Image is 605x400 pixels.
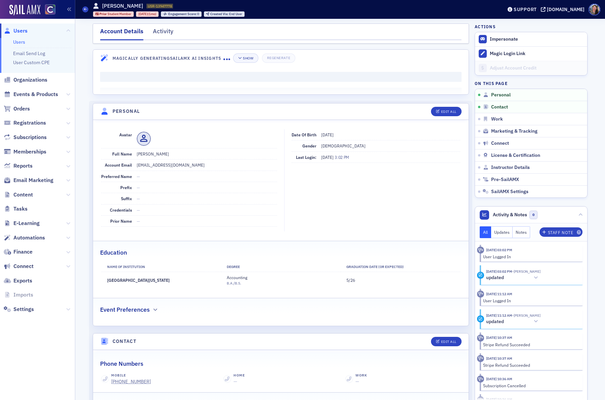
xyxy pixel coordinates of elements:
button: Regenerate [262,53,295,63]
div: Activity [477,291,484,298]
th: Degree [221,262,341,272]
div: Activity [477,375,484,383]
a: Settings [4,306,34,313]
div: Support [514,6,537,12]
button: All [480,226,491,238]
h5: updated [486,319,504,325]
span: Connect [491,140,509,146]
span: SailAMX Settings [491,189,528,195]
a: Orders [4,105,30,113]
button: Show [233,53,258,63]
dd: [DEMOGRAPHIC_DATA] [321,140,460,151]
h4: Actions [475,24,495,30]
a: Exports [4,277,32,284]
span: Engagement Score : [168,12,198,16]
span: Tasks [13,205,28,213]
span: — [355,379,359,385]
time: 6/26/2025 10:37 AM [486,356,512,361]
td: Accounting [221,272,341,288]
span: Simon Holloway [512,269,541,274]
div: Edit All [441,110,457,114]
div: Created Via: End User [204,11,245,17]
span: Exports [13,277,32,284]
a: Organizations [4,76,47,84]
h5: updated [486,275,504,281]
div: Update [477,272,484,279]
div: End User [210,12,242,16]
a: View Homepage [40,4,55,16]
dd: [EMAIL_ADDRESS][DOMAIN_NAME] [137,160,277,170]
div: Update [477,315,484,322]
h4: Contact [113,338,137,345]
time: 6/26/2025 10:36 AM [486,376,512,381]
span: License & Certification [491,152,540,159]
span: Users [13,27,28,35]
span: [DATE] [321,132,334,137]
a: E-Learning [4,220,40,227]
span: Preferred Name [101,174,132,179]
span: Last Login: [296,154,316,160]
a: Content [4,191,33,198]
time: 7/24/2025 11:12 AM [486,292,512,296]
h2: Event Preferences [100,305,150,314]
a: User Custom CPE [13,59,50,65]
div: Magic Login Link [490,51,584,57]
a: Events & Products [4,91,58,98]
div: User Logged In [483,298,578,304]
span: Settings [13,306,34,313]
span: — [137,207,140,213]
span: Contact [491,104,508,110]
span: Reports [13,162,33,170]
span: Suffix [121,196,132,201]
div: [DOMAIN_NAME] [547,6,585,12]
button: updated [486,318,541,325]
time: 7/24/2025 11:12 AM [486,313,512,318]
a: Registrations [4,119,46,127]
button: Edit All [431,337,461,346]
a: Tasks [4,205,28,213]
time: 7/28/2025 03:02 PM [486,269,512,274]
a: Email Marketing [4,177,53,184]
span: Marketing & Tracking [491,128,537,134]
dd: [PERSON_NAME] [137,148,277,159]
span: Activity & Notes [493,211,527,218]
div: Account Details [100,27,143,40]
th: Graduation Date (Or Expected) [341,262,460,272]
time: 6/26/2025 10:37 AM [486,335,512,340]
span: Memberships [13,148,46,155]
span: 0 [529,211,538,219]
span: 5/26 [346,277,355,283]
h2: Education [100,248,127,257]
div: Home [233,373,245,378]
span: B.A./B.S. [227,281,241,285]
a: Automations [4,234,45,241]
button: Impersonate [490,36,518,42]
button: Notes [513,226,530,238]
span: Events & Products [13,91,58,98]
span: Created Via : [210,12,229,16]
a: [PHONE_NUMBER] [111,378,151,385]
td: [GEOGRAPHIC_DATA][US_STATE] [101,272,221,288]
button: Edit All [431,107,461,116]
span: Finance [13,248,33,256]
div: Subscription Cancelled [483,383,578,389]
div: Work [355,373,367,378]
a: Users [4,27,28,35]
span: Personal [491,92,511,98]
div: Mobile [111,373,151,378]
span: Imports [13,291,33,299]
div: Staff Note [548,231,573,234]
span: Profile [589,4,600,15]
span: 3:02 PM [335,154,349,160]
span: — [233,379,237,385]
span: [DATE] [138,12,148,16]
span: Avatar [119,132,132,137]
span: Simon Holloway [512,313,541,318]
a: Adjust Account Credit [475,61,587,75]
div: Adjust Account Credit [490,65,584,71]
a: Subscriptions [4,134,47,141]
button: [DOMAIN_NAME] [541,7,587,12]
div: Activity [477,355,484,362]
a: Users [13,39,25,45]
div: Edit All [441,340,457,344]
